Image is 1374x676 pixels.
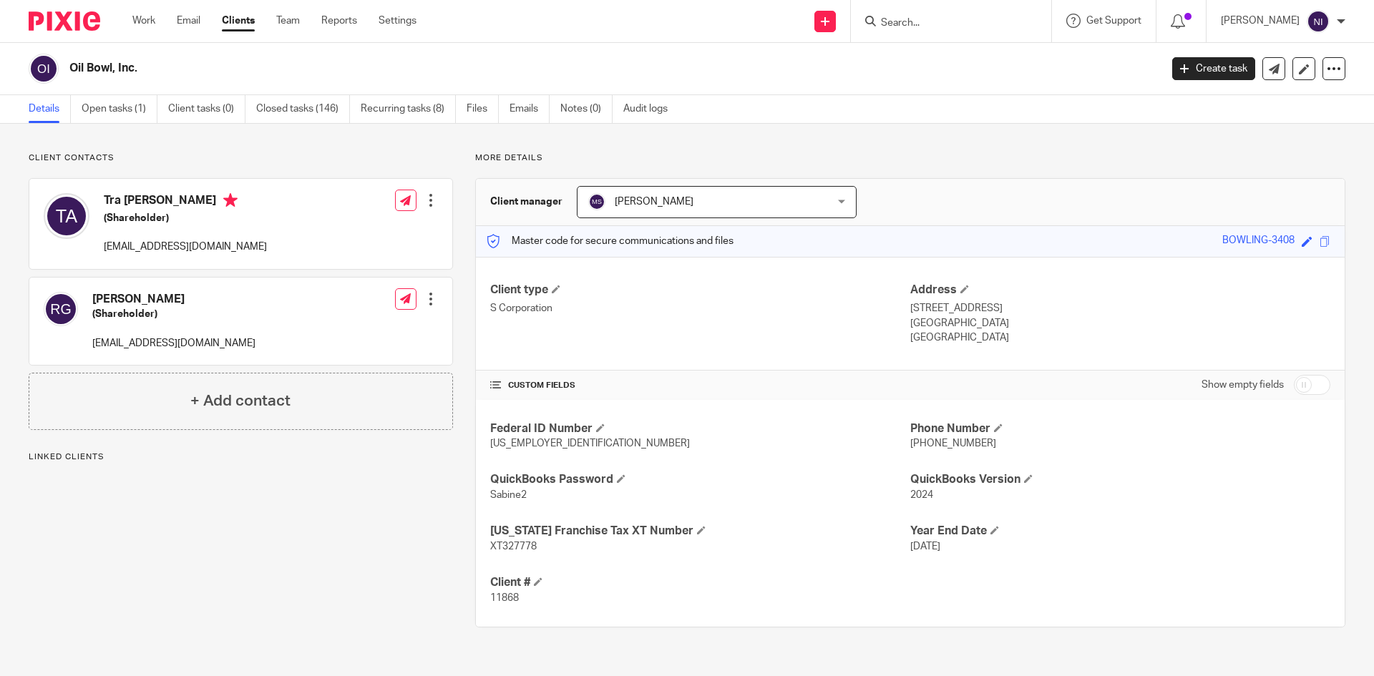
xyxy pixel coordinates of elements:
h4: Address [910,283,1330,298]
img: svg%3E [588,193,605,210]
img: svg%3E [1307,10,1330,33]
span: 2024 [910,490,933,500]
div: BOWLING-3408 [1222,233,1295,250]
label: Show empty fields [1202,378,1284,392]
p: [GEOGRAPHIC_DATA] [910,316,1330,330]
p: Master code for secure communications and files [487,234,734,248]
a: Open tasks (1) [82,95,157,123]
h4: Year End Date [910,524,1330,539]
img: svg%3E [29,54,59,84]
img: svg%3E [44,292,78,326]
h4: [US_STATE] Franchise Tax XT Number [490,524,910,539]
h4: QuickBooks Version [910,472,1330,487]
a: Work [132,14,155,28]
a: Create task [1172,57,1255,80]
p: [EMAIL_ADDRESS][DOMAIN_NAME] [92,336,255,351]
i: Primary [223,193,238,207]
h4: Tra [PERSON_NAME] [104,193,267,211]
p: [EMAIL_ADDRESS][DOMAIN_NAME] [104,240,267,254]
a: Reports [321,14,357,28]
p: [GEOGRAPHIC_DATA] [910,330,1330,345]
a: Notes (0) [560,95,613,123]
h4: QuickBooks Password [490,472,910,487]
h4: Client type [490,283,910,298]
span: Get Support [1086,16,1141,26]
a: Files [467,95,499,123]
h4: [PERSON_NAME] [92,292,255,307]
img: svg%3E [44,193,89,239]
span: Sabine2 [490,490,527,500]
img: Pixie [29,11,100,31]
span: XT327778 [490,542,537,552]
a: Audit logs [623,95,678,123]
a: Emails [510,95,550,123]
span: [PHONE_NUMBER] [910,439,996,449]
a: Email [177,14,200,28]
h5: (Shareholder) [92,307,255,321]
a: Team [276,14,300,28]
span: [US_EMPLOYER_IDENTIFICATION_NUMBER] [490,439,690,449]
span: [PERSON_NAME] [615,197,693,207]
a: Closed tasks (146) [256,95,350,123]
h4: CUSTOM FIELDS [490,380,910,391]
h5: (Shareholder) [104,211,267,225]
span: 11868 [490,593,519,603]
h4: Client # [490,575,910,590]
span: [DATE] [910,542,940,552]
p: S Corporation [490,301,910,315]
h4: + Add contact [190,390,291,412]
a: Client tasks (0) [168,95,245,123]
p: Client contacts [29,152,453,164]
p: Linked clients [29,451,453,463]
a: Settings [379,14,416,28]
input: Search [880,17,1008,30]
p: [PERSON_NAME] [1221,14,1300,28]
h4: Federal ID Number [490,421,910,436]
p: [STREET_ADDRESS] [910,301,1330,315]
a: Details [29,95,71,123]
h3: Client manager [490,195,562,209]
a: Recurring tasks (8) [361,95,456,123]
h4: Phone Number [910,421,1330,436]
a: Clients [222,14,255,28]
h2: Oil Bowl, Inc. [69,61,935,76]
p: More details [475,152,1345,164]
